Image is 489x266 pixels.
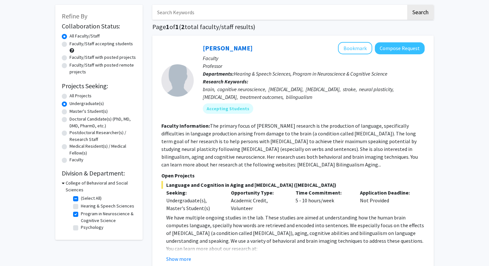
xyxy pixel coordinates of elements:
label: (Select All) [81,195,102,202]
h2: Division & Department: [62,169,136,177]
iframe: Chat [5,237,27,261]
span: Language and Cognition in Aging and [MEDICAL_DATA] ([MEDICAL_DATA]) [161,181,425,189]
div: Undergraduate(s), Master's Student(s) [166,197,221,212]
div: Not Provided [355,189,420,212]
div: brain, cognitive neuroscience, [MEDICAL_DATA], [MEDICAL_DATA], stroke, neural plasticity, [MEDICA... [203,85,425,101]
span: Refine By [62,12,87,20]
fg-read-more: The primary focus of [PERSON_NAME] research is the production of language, specifically difficult... [161,122,418,168]
span: 1 [166,23,169,31]
label: Psychology [81,224,103,231]
b: Departments: [203,70,234,77]
p: Application Deadline: [360,189,415,197]
h2: Collaboration Status: [62,22,136,30]
b: Research Keywords: [203,78,248,85]
label: All Faculty/Staff [70,33,100,39]
p: Time Commitment: [296,189,351,197]
label: Faculty/Staff accepting students [70,40,133,47]
span: 1 [175,23,179,31]
p: Opportunity Type: [231,189,286,197]
mat-chip: Accepting Students [203,103,253,114]
button: Search [407,5,434,20]
label: Faculty/Staff with posted remote projects [70,62,136,75]
div: Academic Credit, Volunteer [226,189,291,212]
label: Faculty/Staff with posted projects [70,54,136,61]
p: You can learn more about our research at: [166,245,425,252]
h3: College of Behavioral and Social Sciences [66,180,136,193]
span: Hearing & Speech Sciences, Program in Neuroscience & Cognitive Science [234,70,387,77]
label: Hearing & Speech Sciences [81,203,134,209]
p: Seeking: [166,189,221,197]
label: Undergraduate(s) [70,100,104,107]
label: Faculty [70,156,83,163]
p: Faculty [203,54,425,62]
div: 5 - 10 hours/week [291,189,355,212]
label: All Projects [70,92,92,99]
button: Compose Request to Yasmeen Faroqi-Shah [375,42,425,54]
span: 2 [181,23,185,31]
h1: Page of ( total faculty/staff results) [152,23,434,31]
label: Program in Neuroscience & Cognitive Science [81,210,135,224]
label: Postdoctoral Researcher(s) / Research Staff [70,129,136,143]
input: Search Keywords [152,5,406,20]
button: Show more [166,255,191,263]
button: Add Yasmeen Faroqi-Shah to Bookmarks [338,42,372,54]
p: Professor [203,62,425,70]
a: [PERSON_NAME] [203,44,253,52]
b: Faculty Information: [161,122,210,129]
p: Open Projects [161,172,425,179]
label: Doctoral Candidate(s) (PhD, MD, DMD, PharmD, etc.) [70,116,136,129]
label: Medical Resident(s) / Medical Fellow(s) [70,143,136,156]
label: Master's Student(s) [70,108,108,115]
p: We have multiple ongoing studies in the lab. These studies are aimed at understanding how the hum... [166,214,425,245]
h2: Projects Seeking: [62,82,136,90]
